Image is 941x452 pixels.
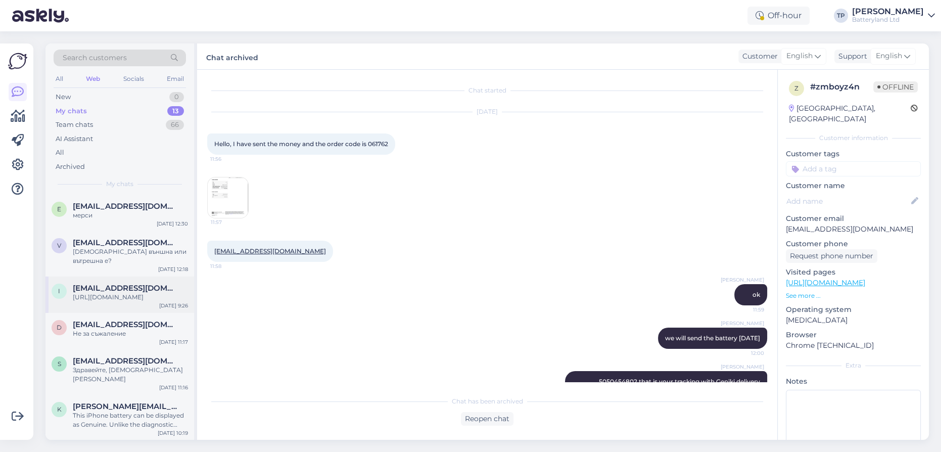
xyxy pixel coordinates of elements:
[752,291,760,298] span: ok
[873,81,918,93] span: Offline
[207,107,767,116] div: [DATE]
[810,81,873,93] div: # zmboyz4n
[169,92,184,102] div: 0
[206,50,258,63] label: Chat archived
[56,92,71,102] div: New
[57,405,62,413] span: k
[721,276,764,284] span: [PERSON_NAME]
[73,202,178,211] span: elektra_co@abv.bg
[599,378,762,394] span: 5050454802 that is your tracking with Geniki delivery company
[158,429,188,437] div: [DATE] 10:19
[786,267,921,278] p: Visited pages
[157,220,188,228] div: [DATE] 12:30
[73,211,188,220] div: мерси
[56,162,85,172] div: Archived
[786,291,921,300] p: See more ...
[721,363,764,371] span: [PERSON_NAME]
[73,293,188,302] div: [URL][DOMAIN_NAME]
[786,180,921,191] p: Customer name
[73,402,178,411] span: kevin@huarigor.com
[786,161,921,176] input: Add a tag
[786,149,921,159] p: Customer tags
[56,134,93,144] div: AI Assistant
[747,7,810,25] div: Off-hour
[786,196,909,207] input: Add name
[794,84,798,92] span: z
[786,224,921,235] p: [EMAIL_ADDRESS][DOMAIN_NAME]
[208,177,248,218] img: Attachment
[167,106,184,116] div: 13
[73,284,178,293] span: isaacmanda043@gmail.com
[73,238,178,247] span: vwvalko@abv.bg
[73,247,188,265] div: [DEMOGRAPHIC_DATA] външна или вътрешна е?
[159,302,188,309] div: [DATE] 9:26
[54,72,65,85] div: All
[452,397,523,406] span: Chat has been archived
[84,72,102,85] div: Web
[738,51,778,62] div: Customer
[121,72,146,85] div: Socials
[56,148,64,158] div: All
[210,155,248,163] span: 11:56
[834,51,867,62] div: Support
[786,239,921,249] p: Customer phone
[158,265,188,273] div: [DATE] 12:18
[166,120,184,130] div: 66
[834,9,848,23] div: TP
[214,140,388,148] span: Hello, I have sent the money and the order code is 061762
[73,366,188,384] div: Здравейте, [DEMOGRAPHIC_DATA] [PERSON_NAME]
[58,360,61,368] span: s
[786,278,865,287] a: [URL][DOMAIN_NAME]
[210,262,248,270] span: 11:58
[665,334,760,342] span: we will send the battery [DATE]
[73,329,188,338] div: Не за съжаление
[852,8,935,24] a: [PERSON_NAME]Batteryland Ltd
[786,340,921,351] p: Chrome [TECHNICAL_ID]
[211,218,249,226] span: 11:57
[56,106,87,116] div: My chats
[165,72,186,85] div: Email
[786,361,921,370] div: Extra
[786,51,813,62] span: English
[63,53,127,63] span: Search customers
[57,324,62,331] span: d
[786,213,921,224] p: Customer email
[786,249,877,263] div: Request phone number
[726,349,764,357] span: 12:00
[8,52,27,71] img: Askly Logo
[159,338,188,346] div: [DATE] 11:17
[786,133,921,143] div: Customer information
[73,356,178,366] span: svetlio2604@abv.bg
[73,411,188,429] div: This iPhone battery can be displayed as Genuine. Unlike the diagnostic battery, it does not show ...
[214,247,326,255] a: [EMAIL_ADDRESS][DOMAIN_NAME]
[57,205,61,213] span: e
[789,103,911,124] div: [GEOGRAPHIC_DATA], [GEOGRAPHIC_DATA]
[56,120,93,130] div: Team chats
[73,320,178,329] span: dimitriikp08@gmail.com
[721,320,764,327] span: [PERSON_NAME]
[852,8,924,16] div: [PERSON_NAME]
[58,287,60,295] span: i
[786,330,921,340] p: Browser
[106,179,133,189] span: My chats
[786,315,921,326] p: [MEDICAL_DATA]
[57,242,61,249] span: v
[786,304,921,315] p: Operating system
[726,306,764,313] span: 11:59
[786,376,921,387] p: Notes
[876,51,902,62] span: English
[207,86,767,95] div: Chat started
[852,16,924,24] div: Batteryland Ltd
[461,412,513,426] div: Reopen chat
[159,384,188,391] div: [DATE] 11:16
